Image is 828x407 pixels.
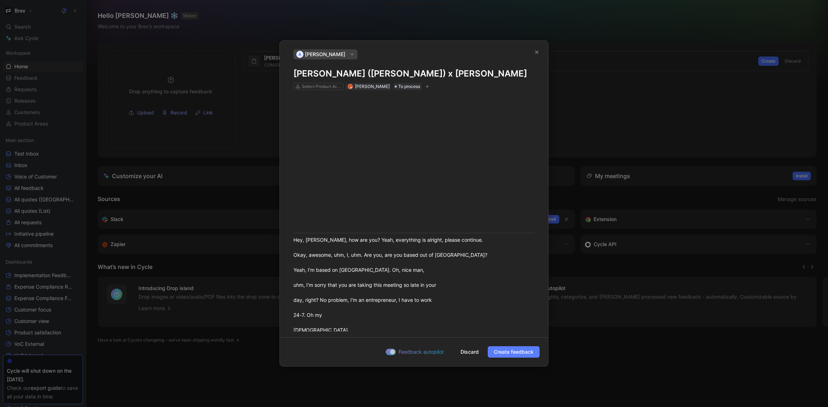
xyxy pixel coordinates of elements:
span: [PERSON_NAME] [355,84,390,89]
span: Feedback autopilot [399,348,444,356]
button: Feedback autopilot [384,347,452,357]
button: A[PERSON_NAME] [293,49,357,59]
span: [PERSON_NAME] [305,50,345,59]
span: Create feedback [494,348,534,356]
img: avatar [348,84,352,88]
div: A [296,51,303,58]
div: To process [393,83,422,90]
span: Discard [461,348,479,356]
button: Create feedback [488,346,540,358]
button: Discard [454,346,485,358]
div: Select Product Areas [302,83,342,90]
span: To process [398,83,420,90]
h1: [PERSON_NAME] ([PERSON_NAME]) x [PERSON_NAME] [293,68,535,79]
